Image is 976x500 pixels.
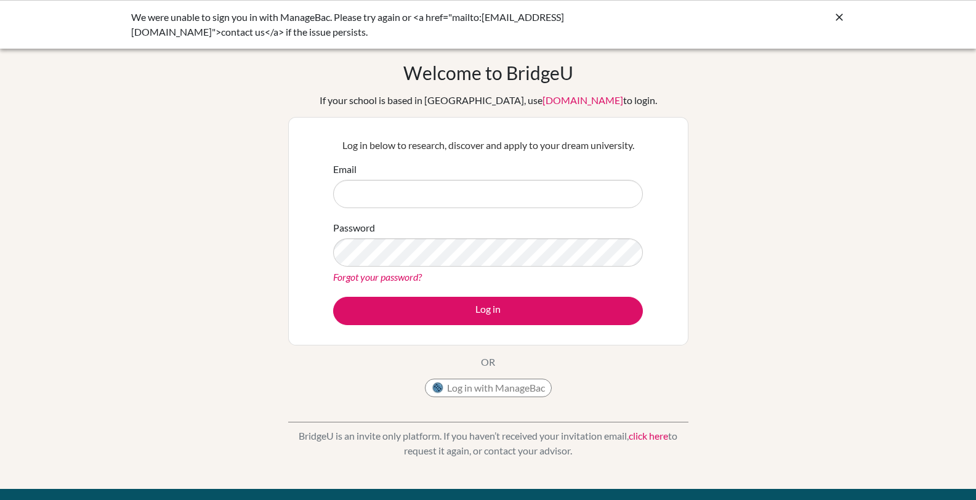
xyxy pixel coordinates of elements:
[320,93,657,108] div: If your school is based in [GEOGRAPHIC_DATA], use to login.
[403,62,573,84] h1: Welcome to BridgeU
[333,138,643,153] p: Log in below to research, discover and apply to your dream university.
[131,10,661,39] div: We were unable to sign you in with ManageBac. Please try again or <a href="mailto:[EMAIL_ADDRESS]...
[333,220,375,235] label: Password
[288,429,688,458] p: BridgeU is an invite only platform. If you haven’t received your invitation email, to request it ...
[333,297,643,325] button: Log in
[481,355,495,369] p: OR
[333,162,357,177] label: Email
[333,271,422,283] a: Forgot your password?
[542,94,623,106] a: [DOMAIN_NAME]
[425,379,552,397] button: Log in with ManageBac
[629,430,668,442] a: click here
